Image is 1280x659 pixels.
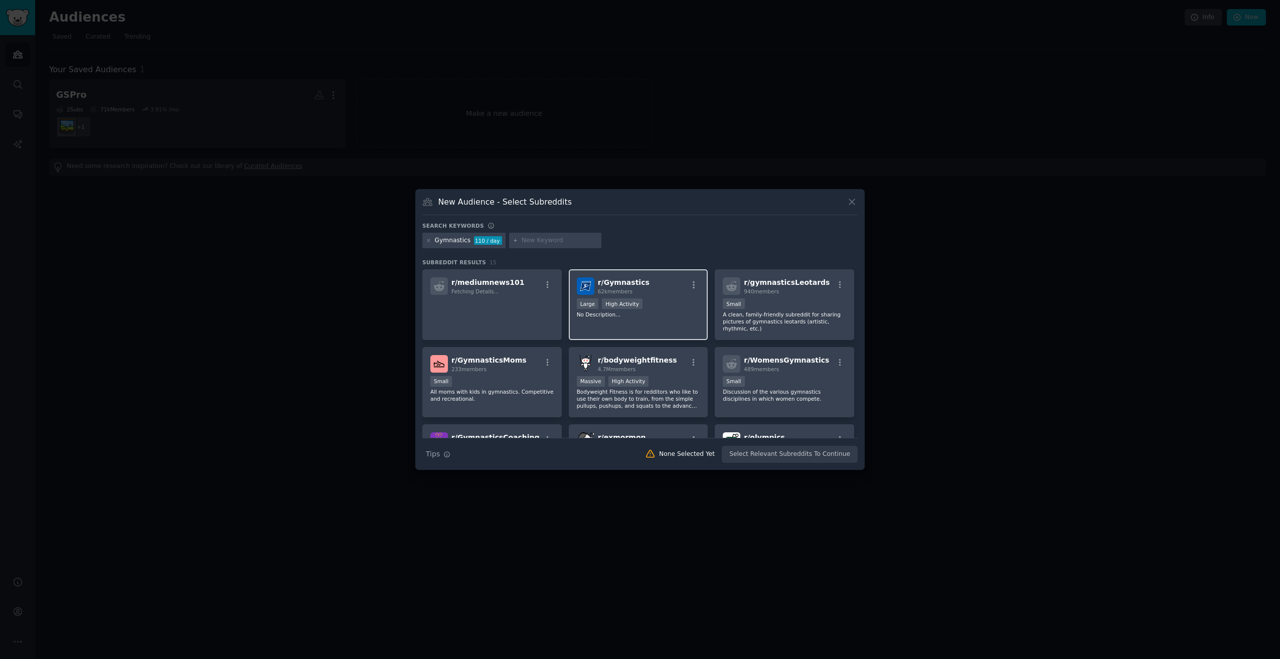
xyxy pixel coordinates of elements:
[723,432,740,450] img: olympics
[422,445,454,463] button: Tips
[608,376,649,387] div: High Activity
[577,298,599,309] div: Large
[744,288,779,294] span: 940 members
[723,311,846,332] p: A clean, family-friendly subreddit for sharing pictures of gymnastics leotards (artistic, rhythmi...
[430,388,554,402] p: All moms with kids in gymnastics. Competitive and recreational.
[577,388,700,409] p: Bodyweight Fitness is for redditors who like to use their own body to train, from the simple pull...
[723,298,744,309] div: Small
[490,259,497,265] span: 15
[422,222,484,229] h3: Search keywords
[577,376,605,387] div: Massive
[577,355,594,373] img: bodyweightfitness
[426,449,440,459] span: Tips
[659,450,715,459] div: None Selected Yet
[744,356,829,364] span: r/ WomensGymnastics
[451,366,487,372] span: 233 members
[451,433,540,441] span: r/ GymnasticsCoaching
[744,278,830,286] span: r/ gymnasticsLeotards
[451,278,524,286] span: r/ mediumnews101
[577,277,594,295] img: Gymnastics
[430,355,448,373] img: GymnasticsMoms
[723,388,846,402] p: Discussion of the various gymnastics disciplines in which women compete.
[598,278,650,286] span: r/ Gymnastics
[451,288,499,294] span: Fetching Details...
[577,311,700,318] p: No Description...
[602,298,643,309] div: High Activity
[598,356,677,364] span: r/ bodyweightfitness
[451,356,527,364] span: r/ GymnasticsMoms
[598,433,646,441] span: r/ exmormon
[435,236,471,245] div: Gymnastics
[598,366,636,372] span: 4.7M members
[430,376,452,387] div: Small
[522,236,598,245] input: New Keyword
[723,376,744,387] div: Small
[422,259,486,266] span: Subreddit Results
[474,236,502,245] div: 110 / day
[577,432,594,450] img: exmormon
[744,433,785,441] span: r/ olympics
[598,288,632,294] span: 62k members
[430,432,448,450] img: GymnasticsCoaching
[744,366,779,372] span: 489 members
[438,197,572,207] h3: New Audience - Select Subreddits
